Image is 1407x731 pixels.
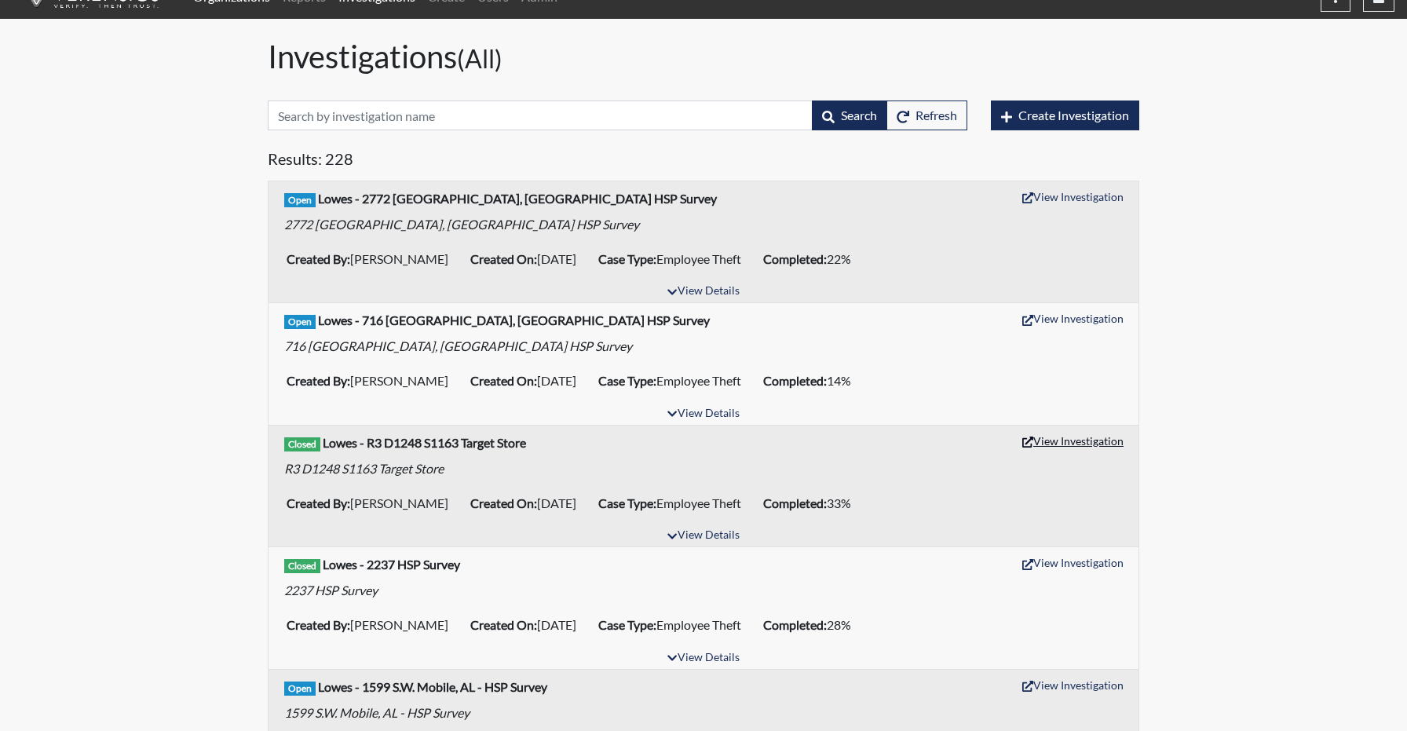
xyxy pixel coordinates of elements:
[318,313,710,327] b: Lowes - 716 [GEOGRAPHIC_DATA], [GEOGRAPHIC_DATA] HSP Survey
[280,491,464,516] li: [PERSON_NAME]
[268,38,1139,75] h1: Investigations
[284,193,316,207] span: Open
[1015,429,1131,453] button: View Investigation
[598,617,656,632] b: Case Type:
[268,101,813,130] input: Search by investigation name
[280,247,464,272] li: [PERSON_NAME]
[318,679,547,694] b: Lowes - 1599 S.W. Mobile, AL - HSP Survey
[287,373,350,388] b: Created By:
[812,101,887,130] button: Search
[757,368,867,393] li: 14%
[318,191,717,206] b: Lowes - 2772 [GEOGRAPHIC_DATA], [GEOGRAPHIC_DATA] HSP Survey
[1015,673,1131,697] button: View Investigation
[284,559,320,573] span: Closed
[660,281,746,302] button: View Details
[598,251,656,266] b: Case Type:
[763,495,827,510] b: Completed:
[886,101,967,130] button: Refresh
[284,583,378,598] em: 2237 HSP Survey
[1018,108,1129,122] span: Create Investigation
[598,495,656,510] b: Case Type:
[470,373,537,388] b: Created On:
[287,251,350,266] b: Created By:
[592,491,757,516] li: Employee Theft
[763,617,827,632] b: Completed:
[763,251,827,266] b: Completed:
[284,315,316,329] span: Open
[763,373,827,388] b: Completed:
[915,108,957,122] span: Refresh
[660,648,746,669] button: View Details
[991,101,1139,130] button: Create Investigation
[757,612,867,638] li: 28%
[323,435,526,450] b: Lowes - R3 D1248 S1163 Target Store
[464,612,592,638] li: [DATE]
[284,217,639,232] em: 2772 [GEOGRAPHIC_DATA], [GEOGRAPHIC_DATA] HSP Survey
[841,108,877,122] span: Search
[1015,185,1131,209] button: View Investigation
[1015,306,1131,331] button: View Investigation
[323,557,460,572] b: Lowes - 2237 HSP Survey
[470,495,537,510] b: Created On:
[284,461,444,476] em: R3 D1248 S1163 Target Store
[464,368,592,393] li: [DATE]
[598,373,656,388] b: Case Type:
[464,491,592,516] li: [DATE]
[280,612,464,638] li: [PERSON_NAME]
[1015,550,1131,575] button: View Investigation
[757,491,867,516] li: 33%
[284,682,316,696] span: Open
[280,368,464,393] li: [PERSON_NAME]
[464,247,592,272] li: [DATE]
[592,368,757,393] li: Employee Theft
[287,617,350,632] b: Created By:
[757,247,867,272] li: 22%
[592,247,757,272] li: Employee Theft
[660,404,746,425] button: View Details
[284,437,320,451] span: Closed
[660,525,746,546] button: View Details
[284,338,632,353] em: 716 [GEOGRAPHIC_DATA], [GEOGRAPHIC_DATA] HSP Survey
[592,612,757,638] li: Employee Theft
[470,251,537,266] b: Created On:
[284,705,470,720] em: 1599 S.W. Mobile, AL - HSP Survey
[287,495,350,510] b: Created By:
[457,43,502,74] small: (All)
[470,617,537,632] b: Created On:
[268,149,1139,174] h5: Results: 228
